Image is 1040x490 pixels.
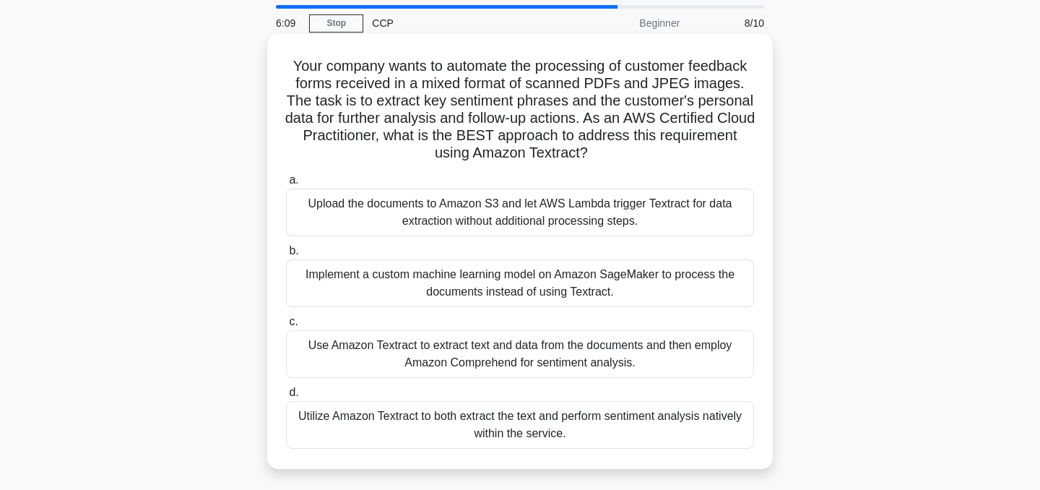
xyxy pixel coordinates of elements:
[289,173,298,186] span: a.
[289,315,298,327] span: c.
[289,386,298,398] span: d.
[309,14,363,33] a: Stop
[688,9,773,38] div: 8/10
[289,244,298,257] span: b.
[286,259,754,307] div: Implement a custom machine learning model on Amazon SageMaker to process the documents instead of...
[285,57,755,163] h5: Your company wants to automate the processing of customer feedback forms received in a mixed form...
[267,9,309,38] div: 6:09
[363,9,562,38] div: CCP
[286,330,754,378] div: Use Amazon Textract to extract text and data from the documents and then employ Amazon Comprehend...
[286,401,754,449] div: Utilize Amazon Textract to both extract the text and perform sentiment analysis natively within t...
[286,189,754,236] div: Upload the documents to Amazon S3 and let AWS Lambda trigger Textract for data extraction without...
[562,9,688,38] div: Beginner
